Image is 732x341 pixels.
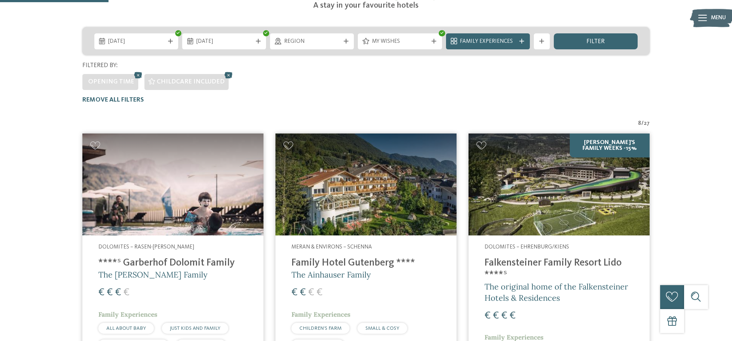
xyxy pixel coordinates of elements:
span: Family Experiences [291,310,351,319]
span: ALL ABOUT BABY [106,326,146,331]
span: 27 [644,120,650,128]
img: Looking for family hotels? Find the best ones here! [82,133,263,235]
span: Region [284,38,340,46]
span: A stay in your favourite hotels [313,1,418,9]
span: € [316,287,323,298]
span: € [501,311,507,321]
img: Family Hotel Gutenberg **** [275,133,457,235]
span: € [510,311,516,321]
span: € [115,287,121,298]
span: € [493,311,499,321]
span: € [291,287,298,298]
span: The [PERSON_NAME] Family [98,270,208,280]
span: € [98,287,105,298]
span: 8 [638,120,641,128]
span: JUST KIDS AND FAMILY [170,326,220,331]
span: Opening time [88,79,134,85]
span: CHILDREN’S FARM [299,326,342,331]
span: Family Experiences [98,310,158,319]
span: filter [586,38,605,45]
span: Dolomites – Ehrenburg/Kiens [484,244,569,250]
span: € [107,287,113,298]
h4: ****ˢ Garberhof Dolomit Family [98,257,248,269]
span: Meran & Environs – Schenna [291,244,372,250]
span: Remove all filters [82,97,144,103]
h4: Falkensteiner Family Resort Lido ****ˢ [484,257,634,281]
span: Dolomites – Rasen-[PERSON_NAME] [98,244,194,250]
span: The original home of the Falkensteiner Hotels & Residences [484,282,628,303]
span: SMALL & COSY [365,326,399,331]
span: Childcare included [157,79,225,85]
span: Family Experiences [460,38,516,46]
span: [DATE] [196,38,252,46]
span: My wishes [372,38,428,46]
span: The Ainhauser Family [291,270,371,280]
span: Filtered by: [82,62,118,69]
span: € [300,287,306,298]
span: € [484,311,491,321]
span: € [123,287,130,298]
h4: Family Hotel Gutenberg **** [291,257,441,269]
span: / [641,120,644,128]
span: [DATE] [108,38,164,46]
img: Looking for family hotels? Find the best ones here! [469,133,650,235]
span: € [308,287,314,298]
